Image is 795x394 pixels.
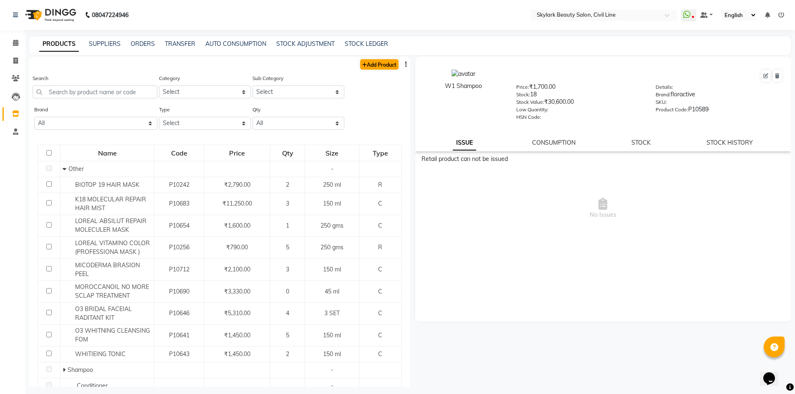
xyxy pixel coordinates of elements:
a: SUPPLIERS [89,40,121,48]
div: ₹1,700.00 [516,83,643,94]
label: Low Quantity: [516,106,548,113]
span: 3 SET [324,309,340,317]
label: Details: [656,83,673,91]
span: P10256 [169,243,189,251]
label: Search [33,75,48,82]
label: Qty [252,106,260,113]
span: 2 [286,350,289,358]
iframe: chat widget [760,361,787,386]
div: P10589 [656,105,782,117]
span: C [378,288,382,295]
a: PRODUCTS [39,37,79,52]
span: C [378,309,382,317]
span: 4 [286,309,289,317]
span: P10712 [169,266,189,273]
a: STOCK HISTORY [707,139,753,146]
span: C [378,331,382,339]
span: ₹5,310.00 [224,309,250,317]
a: STOCK ADJUSTMENT [276,40,335,48]
span: O3 WHITNING CLEANSING FOM [75,327,150,343]
span: Conditioner [77,382,108,389]
label: Stock Value: [516,98,544,106]
label: Brand [34,106,48,113]
span: 1 [286,222,289,229]
label: HSN Code: [516,113,541,121]
span: C [378,266,382,273]
div: Type [360,146,401,161]
span: ₹790.00 [226,243,248,251]
b: 08047224946 [92,3,129,27]
div: Code [155,146,203,161]
span: 5 [286,331,289,339]
label: Type [159,106,170,113]
span: No Issues [421,167,785,250]
span: ₹2,100.00 [224,266,250,273]
img: avatar [452,70,475,78]
span: ₹3,330.00 [224,288,250,295]
span: ₹1,600.00 [224,222,250,229]
span: R [378,181,382,188]
span: - [331,366,333,374]
a: ISSUE [453,136,476,151]
span: BIOTOP 19 HAIR MASK [75,181,139,188]
span: 150 ml [323,331,341,339]
img: logo [21,3,78,27]
span: C [378,222,382,229]
span: 250 ml [323,181,341,188]
span: 2 [286,181,289,188]
label: Price: [516,83,529,91]
a: CONSUMPTION [532,139,575,146]
span: 5 [286,243,289,251]
div: Retail product can not be issued [421,155,785,163]
span: MOROCCANOIL NO MORE SCLAP TREATMENT [75,283,149,299]
span: R [378,243,382,251]
div: W1 Shampoo [424,82,504,90]
div: Price [204,146,270,161]
span: - [331,165,333,173]
a: STOCK [631,139,651,146]
span: C [378,200,382,207]
span: K18 MOLECULAR REPAIR HAIR MIST [75,196,146,212]
span: P10690 [169,288,189,295]
span: 45 ml [325,288,339,295]
span: C [378,350,382,358]
span: Collapse Row [63,165,68,173]
a: Add Product [360,59,399,70]
div: Size [305,146,358,161]
span: MICODERMA BRASION PEEL [75,261,140,278]
span: ₹1,450.00 [224,350,250,358]
span: 150 ml [323,350,341,358]
span: O3 BRIDAL FACEIAL RADITANT KIT [75,305,132,321]
label: Sub Category [252,75,283,82]
label: SKU: [656,98,667,106]
span: 250 gms [321,243,343,251]
span: P10641 [169,331,189,339]
span: LOREAL VITAMINO COLOR (PROFESSIONA MASK ) [75,239,150,256]
span: - [331,382,333,389]
span: ₹2,790.00 [224,181,250,188]
label: Stock: [516,91,530,98]
span: ₹11,250.00 [222,200,252,207]
span: 3 [286,200,289,207]
span: Other [68,165,84,173]
a: TRANSFER [165,40,195,48]
label: Brand: [656,91,671,98]
span: P10242 [169,181,189,188]
span: ₹1,450.00 [224,331,250,339]
span: 150 ml [323,266,341,273]
div: Name [61,146,154,161]
span: LOREAL ABSILUT REPAIR MOLECULER MASK [75,217,146,233]
span: P10643 [169,350,189,358]
div: 18 [516,90,643,102]
span: 250 gms [321,222,343,229]
span: Shampoo [68,366,93,374]
span: P10646 [169,309,189,317]
div: floractive [656,90,782,102]
span: Expand Row [63,366,68,374]
div: ₹30,600.00 [516,98,643,109]
span: WHITIEING TONIC [75,350,126,358]
a: AUTO CONSUMPTION [205,40,266,48]
a: ORDERS [131,40,155,48]
span: P10683 [169,200,189,207]
span: 3 [286,266,289,273]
